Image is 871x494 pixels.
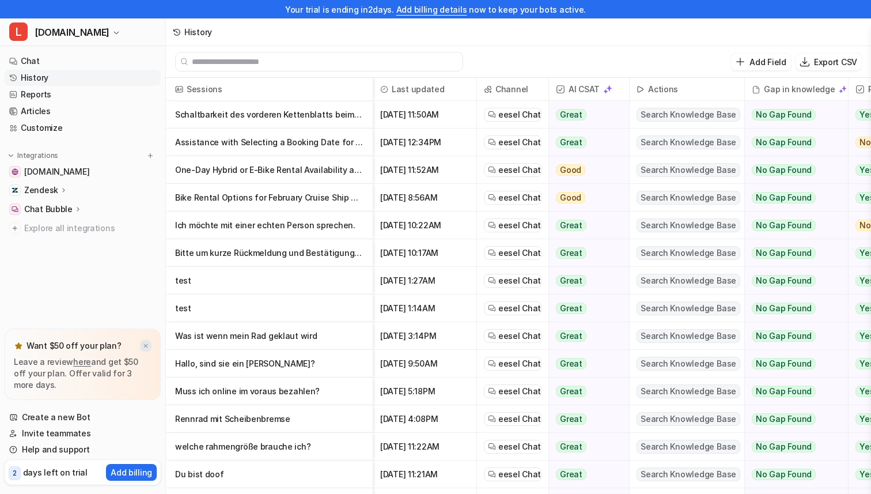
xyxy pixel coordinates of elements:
[796,54,862,70] button: Export CSV
[745,101,839,129] button: No Gap Found
[749,56,786,68] p: Add Field
[556,303,586,314] span: Great
[378,156,472,184] span: [DATE] 11:52AM
[488,137,537,148] a: eesel Chat
[498,247,541,259] span: eesel Chat
[488,249,496,257] img: eeselChat
[488,469,537,480] a: eesel Chat
[175,239,363,267] p: Bitte um kurze Rückmeldung und Bestätigung meiner Buchung
[556,275,586,286] span: Great
[549,378,622,405] button: Great
[488,111,496,119] img: eeselChat
[175,433,363,461] p: welche rahmengröße brauche ich?
[556,164,585,176] span: Good
[378,378,472,405] span: [DATE] 5:18PM
[637,412,740,426] span: Search Knowledge Base
[549,212,622,239] button: Great
[17,151,58,160] p: Integrations
[488,443,496,451] img: eeselChat
[175,156,363,184] p: One-Day Hybrid or E-Bike Rental Availability and Pricing
[488,247,537,259] a: eesel Chat
[498,137,541,148] span: eesel Chat
[637,218,740,232] span: Search Knowledge Base
[175,378,363,405] p: Muss ich online im voraus bezahlen?
[488,332,496,340] img: eeselChat
[637,329,740,343] span: Search Knowledge Base
[106,464,157,481] button: Add billing
[745,212,839,239] button: No Gap Found
[482,78,544,101] span: Channel
[498,303,541,314] span: eesel Chat
[488,164,537,176] a: eesel Chat
[378,350,472,378] span: [DATE] 9:50AM
[549,461,622,488] button: Great
[752,469,816,480] span: No Gap Found
[13,468,17,478] p: 2
[549,350,622,378] button: Great
[549,405,622,433] button: Great
[637,440,740,454] span: Search Knowledge Base
[488,413,537,425] a: eesel Chat
[73,357,91,367] a: here
[5,442,161,458] a: Help and support
[488,386,537,397] a: eesel Chat
[175,295,363,322] p: test
[745,461,839,488] button: No Gap Found
[175,212,363,239] p: Ich möchte mit einer echten Person sprechen.
[752,220,816,231] span: No Gap Found
[378,212,472,239] span: [DATE] 10:22AM
[745,295,839,322] button: No Gap Found
[498,164,541,176] span: eesel Chat
[498,330,541,342] span: eesel Chat
[498,192,541,203] span: eesel Chat
[549,239,622,267] button: Great
[749,78,843,101] div: Gap in knowledge
[24,219,156,237] span: Explore all integrations
[549,295,622,322] button: Great
[142,342,149,350] img: x
[24,166,89,178] span: [DOMAIN_NAME]
[752,441,816,452] span: No Gap Found
[549,101,622,129] button: Great
[488,358,537,369] a: eesel Chat
[637,135,740,149] span: Search Knowledge Base
[23,466,88,478] p: days left on trial
[396,5,467,14] a: Add billing details
[637,274,740,288] span: Search Knowledge Base
[556,192,585,203] span: Good
[498,441,541,452] span: eesel Chat
[498,413,541,425] span: eesel Chat
[637,357,740,371] span: Search Knowledge Base
[171,78,368,101] span: Sessions
[7,152,15,160] img: expand menu
[175,184,363,212] p: Bike Rental Options for February Cruise Ship Tour
[488,470,496,478] img: eeselChat
[175,267,363,295] p: test
[488,441,537,452] a: eesel Chat
[745,267,839,295] button: No Gap Found
[488,330,537,342] a: eesel Chat
[378,129,472,156] span: [DATE] 12:34PM
[9,223,21,234] img: explore all integrations
[752,386,816,397] span: No Gap Found
[378,405,472,433] span: [DATE] 4:08PM
[745,156,839,184] button: No Gap Found
[14,356,152,391] p: Leave a review and get $50 off your plan. Offer valid for 3 more days.
[637,163,740,177] span: Search Knowledge Base
[549,267,622,295] button: Great
[175,101,363,129] p: Schaltbarkeit des vorderen Kettenblatts beim [PERSON_NAME] Izoard Pro Disc Di2 Mietrad
[111,466,152,478] p: Add billing
[549,322,622,350] button: Great
[752,330,816,342] span: No Gap Found
[378,295,472,322] span: [DATE] 1:14AM
[556,469,586,480] span: Great
[5,103,161,119] a: Articles
[12,168,18,175] img: lanzarotebike.com
[5,70,161,86] a: History
[556,247,586,259] span: Great
[378,433,472,461] span: [DATE] 11:22AM
[378,461,472,488] span: [DATE] 11:21AM
[752,358,816,369] span: No Gap Found
[35,24,109,40] span: [DOMAIN_NAME]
